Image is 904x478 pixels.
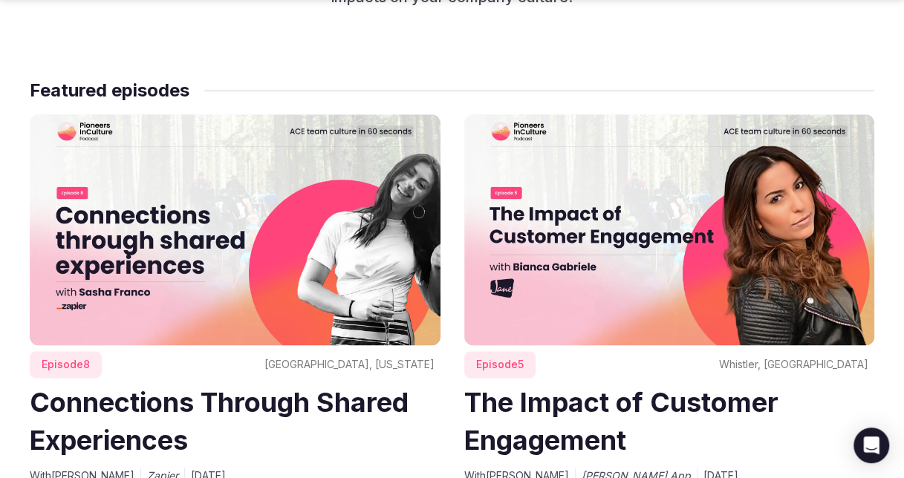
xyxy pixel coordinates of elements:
h2: Featured episodes [30,79,189,102]
img: The Impact of Customer Engagement [464,114,875,345]
span: Whistler, [GEOGRAPHIC_DATA] [719,357,868,372]
span: [GEOGRAPHIC_DATA], [US_STATE] [264,357,435,372]
div: Open Intercom Messenger [853,428,889,463]
a: Connections Through Shared Experiences [30,386,409,456]
img: Connections Through Shared Experiences [30,114,440,345]
span: Episode 8 [30,351,102,378]
a: The Impact of Customer Engagement [464,386,778,456]
span: Episode 5 [464,351,536,378]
